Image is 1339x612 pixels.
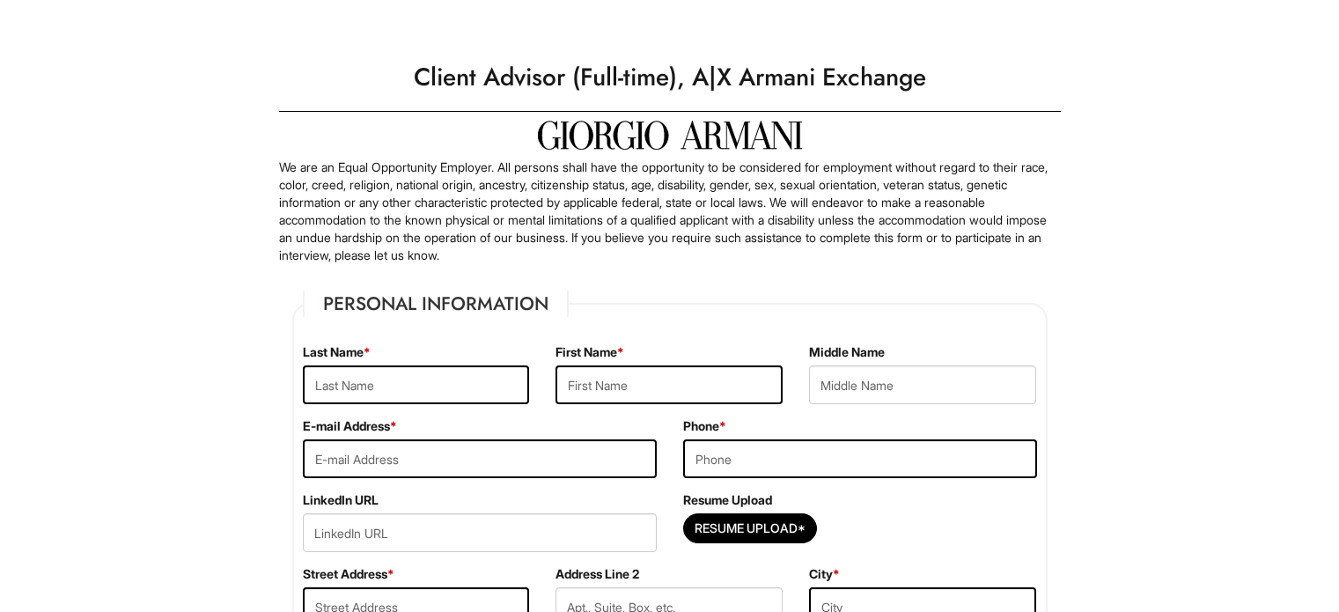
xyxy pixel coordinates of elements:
[809,365,1036,404] input: Middle Name
[303,565,394,583] label: Street Address
[303,513,657,552] input: LinkedIn URL
[555,343,624,361] label: First Name
[303,439,657,478] input: E-mail Address
[279,159,1061,264] p: We are an Equal Opportunity Employer. All persons shall have the opportunity to be considered for...
[303,365,530,404] input: Last Name
[683,439,1037,478] input: Phone
[555,365,783,404] input: First Name
[683,491,772,509] label: Resume Upload
[809,565,840,583] label: City
[683,417,726,435] label: Phone
[809,343,885,361] label: Middle Name
[538,121,802,150] img: Giorgio Armani
[270,53,1070,102] h1: Client Advisor (Full-time), A|X Armani Exchange
[303,491,379,509] label: LinkedIn URL
[303,343,371,361] label: Last Name
[555,565,639,583] label: Address Line 2
[303,291,569,317] legend: Personal Information
[683,513,817,543] button: Resume Upload*Resume Upload*
[303,417,397,435] label: E-mail Address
